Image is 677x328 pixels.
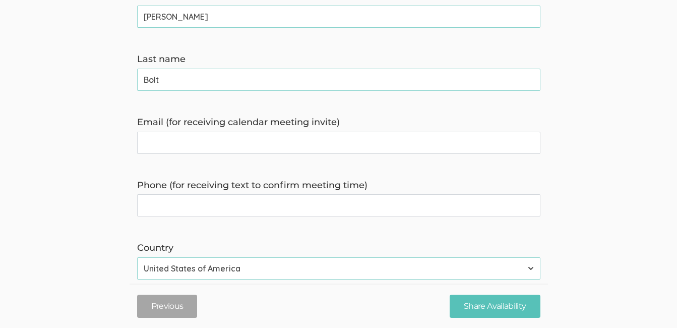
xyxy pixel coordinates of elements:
[137,242,540,255] label: Country
[137,179,540,192] label: Phone (for receiving text to confirm meeting time)
[450,294,540,318] input: Share Availability
[137,53,540,66] label: Last name
[137,294,198,318] button: Previous
[137,116,540,129] label: Email (for receiving calendar meeting invite)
